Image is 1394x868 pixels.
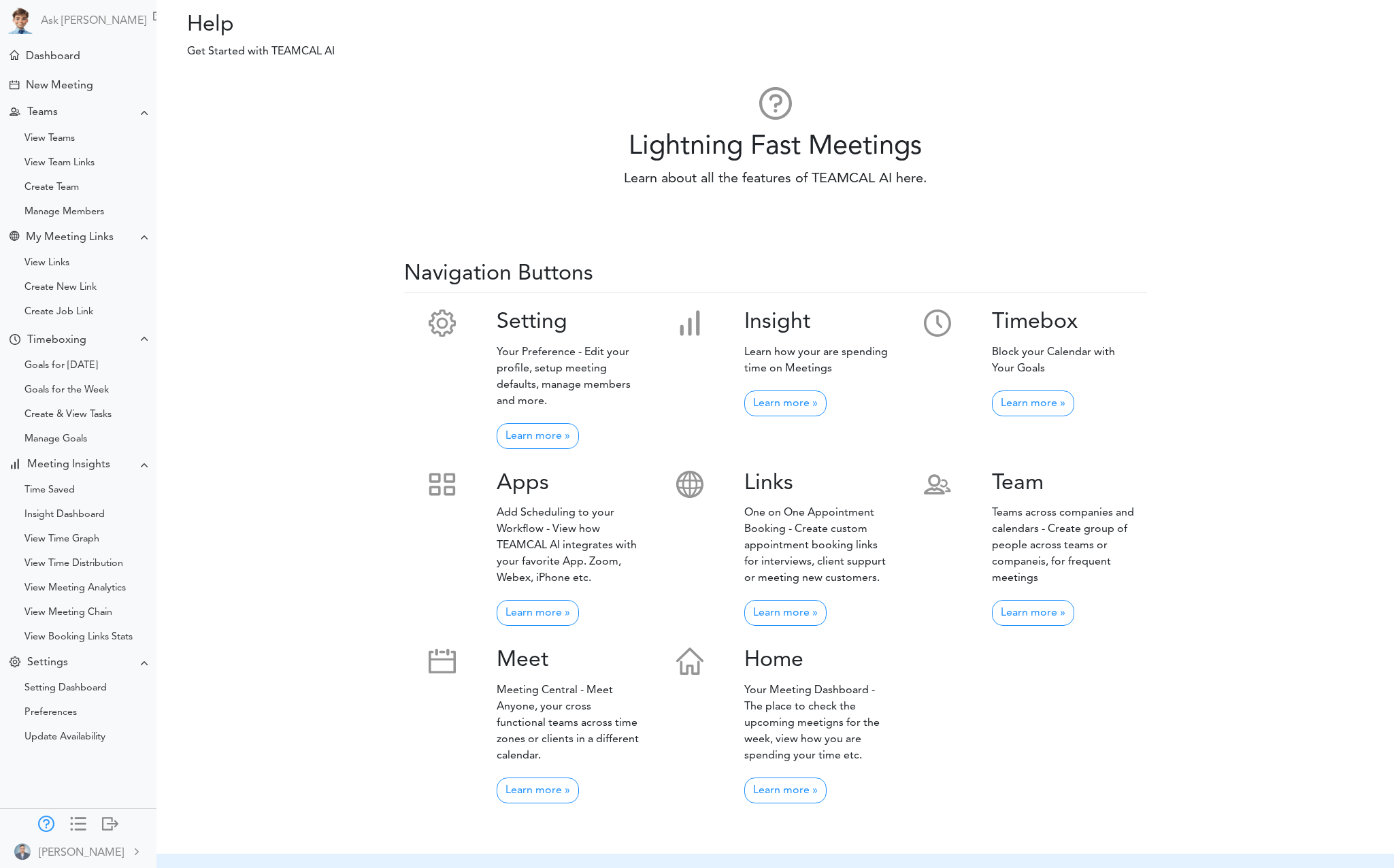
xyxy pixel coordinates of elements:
[24,436,87,443] div: Manage Goals
[26,50,80,63] div: Dashboard
[24,585,126,592] div: View Meeting Analytics
[24,561,123,567] div: View Time Distribution
[992,344,1137,377] p: Block your Calendar with Your Goals
[27,106,58,119] div: Teams
[24,135,75,142] div: View Teams
[24,209,104,216] div: Manage Members
[497,471,642,497] h2: Apps
[24,512,105,518] div: Insight Dashboard
[10,231,19,244] div: Share Meeting Link
[497,344,642,410] p: Your Preference - Edit your profile, setup meeting defaults, manage members and more.
[497,600,579,626] a: Learn more »
[153,11,167,24] div: Schedule Meetings with Externals
[24,710,77,716] div: Preferences
[10,80,19,90] div: Create Meeting
[744,778,827,803] a: Learn more »
[26,80,93,93] div: New Meeting
[10,334,20,347] div: Time Your Goals
[744,505,889,586] p: One on One Appointment Booking - Create custom appointment booking links for interviews, client s...
[744,648,889,673] h2: Home
[744,310,889,335] h2: Insight
[24,734,105,741] div: Update Availability
[992,600,1074,626] a: Learn more »
[24,363,98,369] div: Goals for [DATE]
[24,536,99,543] div: View Time Graph
[497,778,579,803] a: Learn more »
[476,169,1075,189] p: Learn about all the features of TEAMCAL AI here.
[24,387,109,394] div: Goals for the Week
[27,458,110,471] div: Meeting Insights
[497,682,642,764] p: Meeting Central - Meet Anyone, your cross functional teams across time zones or clients in a diff...
[992,310,1137,335] h2: Timebox
[24,634,133,641] div: View Booking Links Stats
[992,471,1137,497] h2: Team
[992,505,1137,586] p: Teams across companies and calendars - Create group of people across teams or companeis, for freq...
[156,131,1394,163] h1: Lightning Fast Meetings
[24,412,112,418] div: Create & View Tasks
[24,160,95,167] div: View Team Links
[497,648,642,673] h2: Meet
[24,610,112,616] div: View Meeting Chain
[744,344,889,377] p: Learn how your are spending time on Meetings
[27,656,68,669] div: Settings
[24,284,97,291] div: Create New Link
[10,50,19,60] div: Meeting Dashboard
[167,12,559,38] h2: Help
[24,685,107,692] div: Setting Dashboard
[167,44,559,60] p: Get Started with TEAMCAL AI
[744,471,889,497] h2: Links
[27,334,86,347] div: Timeboxing
[24,184,79,191] div: Create Team
[744,682,889,764] p: Your Meeting Dashboard - The place to check the upcoming meetigns for the week, view how you are ...
[497,310,642,335] h2: Setting
[744,600,827,626] a: Learn more »
[497,505,642,586] p: Add Scheduling to your Workflow - View how TEAMCAL AI integrates with your favorite App. Zoom, We...
[404,261,1147,293] h2: Navigation Buttons
[26,231,114,244] div: My Meeting Links
[24,309,93,316] div: Create Job Link
[744,390,827,416] a: Learn more »
[41,15,146,28] a: Ask [PERSON_NAME]
[24,487,75,494] div: Time Saved
[497,423,579,449] a: Learn more »
[992,390,1074,416] a: Learn more »
[102,816,118,829] div: Log out
[7,7,34,34] img: Powered by TEAMCAL AI
[24,260,69,267] div: View Links
[38,816,54,829] div: Manage Members and Externals
[14,844,31,860] img: BWv8PPf8N0ctf3JvtTlAAAAAASUVORK5CYII=
[1,836,155,867] a: [PERSON_NAME]
[70,816,86,835] a: Change side menu
[39,845,124,861] div: [PERSON_NAME]
[70,816,86,829] div: Show only icons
